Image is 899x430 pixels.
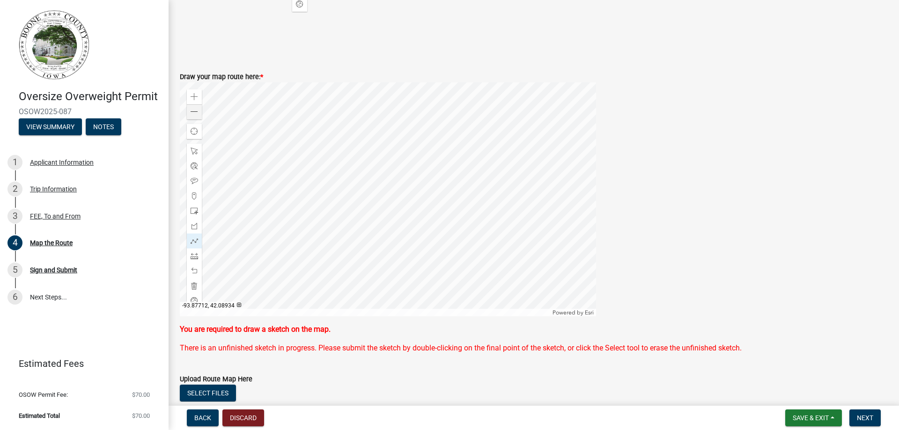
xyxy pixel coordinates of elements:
[222,409,264,426] button: Discard
[180,324,888,335] p: You are required to draw a sketch on the map.
[19,118,82,135] button: View Summary
[7,209,22,224] div: 3
[19,107,150,116] span: OSOW2025-087
[7,182,22,197] div: 2
[7,290,22,305] div: 6
[793,414,829,422] span: Save & Exit
[30,213,81,219] div: FEE, To and From
[132,413,150,419] span: $70.00
[187,104,202,119] div: Zoom out
[180,74,263,80] label: Draw your map route here:
[7,354,154,373] a: Estimated Fees
[86,118,121,135] button: Notes
[857,414,873,422] span: Next
[849,409,881,426] button: Next
[7,235,22,250] div: 4
[30,159,94,166] div: Applicant Information
[194,414,211,422] span: Back
[30,186,77,192] div: Trip Information
[19,90,161,103] h4: Oversize Overweight Permit
[7,262,22,277] div: 5
[585,309,594,316] a: Esri
[86,124,121,131] wm-modal-confirm: Notes
[30,267,77,273] div: Sign and Submit
[180,376,252,383] label: Upload Route Map Here
[180,343,888,354] div: There is an unfinished sketch in progress. Please submit the sketch by double-clicking on the fin...
[187,409,219,426] button: Back
[19,10,90,80] img: Boone County, Iowa
[187,124,202,139] div: Find my location
[187,89,202,104] div: Zoom in
[785,409,842,426] button: Save & Exit
[19,392,68,398] span: OSOW Permit Fee:
[550,309,596,316] div: Powered by
[7,155,22,170] div: 1
[19,413,60,419] span: Estimated Total
[132,392,150,398] span: $70.00
[180,385,236,401] button: Select files
[19,124,82,131] wm-modal-confirm: Summary
[30,240,73,246] div: Map the Route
